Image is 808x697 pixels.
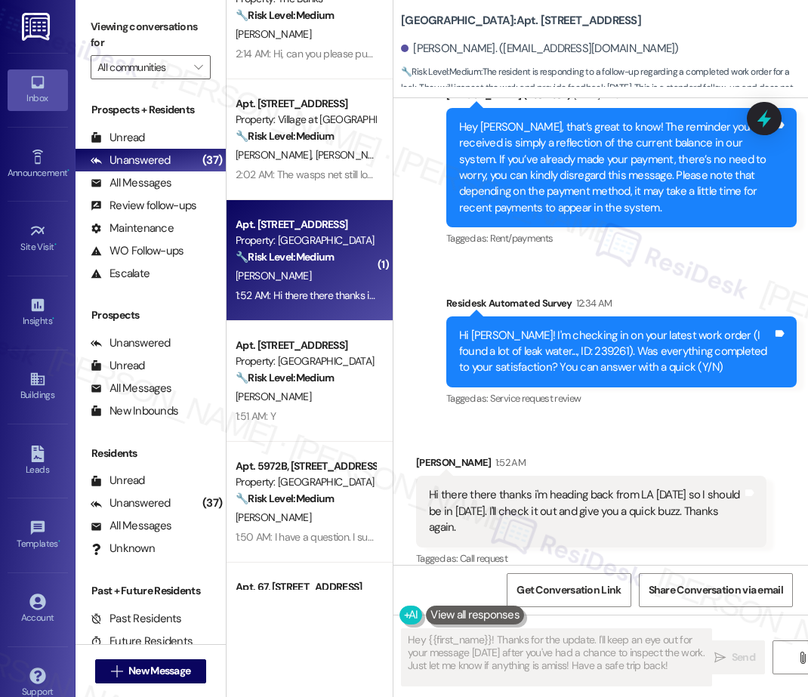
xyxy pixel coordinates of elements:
span: • [52,313,54,324]
div: 12:34 AM [572,295,612,311]
div: Tagged as: [446,387,797,409]
span: • [54,239,57,250]
span: Get Conversation Link [517,582,621,598]
i:  [194,61,202,73]
div: [PERSON_NAME] [416,455,766,476]
span: Call request [460,552,507,565]
button: New Message [95,659,207,683]
div: Unanswered [91,335,171,351]
div: Hey [PERSON_NAME], that’s great to know! The reminder you received is simply a reflection of the ... [459,119,773,217]
a: Inbox [8,69,68,110]
div: Hi there there thanks i'm heading back from LA [DATE] so I should be in [DATE]. I'll check it out... [429,487,742,535]
div: New Inbounds [91,403,178,419]
a: Templates • [8,515,68,556]
img: ResiDesk Logo [22,13,53,41]
div: Tagged as: [446,227,797,249]
button: Get Conversation Link [507,573,631,607]
b: [GEOGRAPHIC_DATA]: Apt. [STREET_ADDRESS] [401,13,641,29]
div: All Messages [91,175,171,191]
div: Residesk Automated Survey [446,295,797,316]
div: Escalate [91,266,150,282]
div: Maintenance [91,221,174,236]
div: WO Follow-ups [91,243,183,259]
strong: 🔧 Risk Level: Medium [401,66,481,78]
div: Unknown [91,541,155,557]
span: • [58,536,60,547]
div: Review follow-ups [91,198,196,214]
span: Send [732,649,755,665]
a: Leads [8,441,68,482]
i:  [714,652,726,664]
div: Past Residents [91,611,182,627]
div: Prospects [76,307,226,323]
div: [PERSON_NAME]. ([EMAIL_ADDRESS][DOMAIN_NAME]) [401,41,679,57]
button: Share Conversation via email [639,573,793,607]
a: Site Visit • [8,218,68,259]
div: Unread [91,130,145,146]
div: (37) [199,149,226,172]
span: Share Conversation via email [649,582,783,598]
div: Unread [91,358,145,374]
span: Rent/payments [490,232,554,245]
div: All Messages [91,518,171,534]
a: Insights • [8,292,68,333]
i:  [111,665,122,677]
i:  [797,652,808,664]
div: 1:52 AM [492,455,526,470]
span: New Message [128,663,190,679]
a: Buildings [8,366,68,407]
div: Future Residents [91,634,193,649]
div: Unread [91,473,145,489]
button: Send [705,640,765,674]
label: Viewing conversations for [91,15,211,55]
div: Prospects + Residents [76,102,226,118]
div: (37) [199,492,226,515]
div: Unanswered [91,495,171,511]
div: Residents [76,446,226,461]
textarea: Hey {{first_name}}! Thanks for the update. I'll keep an eye out for your message [DATE] after you... [402,629,711,686]
span: : The resident is responding to a follow-up regarding a completed work order for a leak. They wil... [401,64,808,113]
div: Past + Future Residents [76,583,226,599]
a: Account [8,589,68,630]
div: Hi [PERSON_NAME]! I'm checking in on your latest work order (I found a lot of leak water..., ID: ... [459,328,773,376]
div: All Messages [91,381,171,396]
div: Unanswered [91,153,171,168]
span: • [67,165,69,176]
span: Service request review [490,392,581,405]
div: Tagged as: [416,547,766,569]
input: All communities [97,55,187,79]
